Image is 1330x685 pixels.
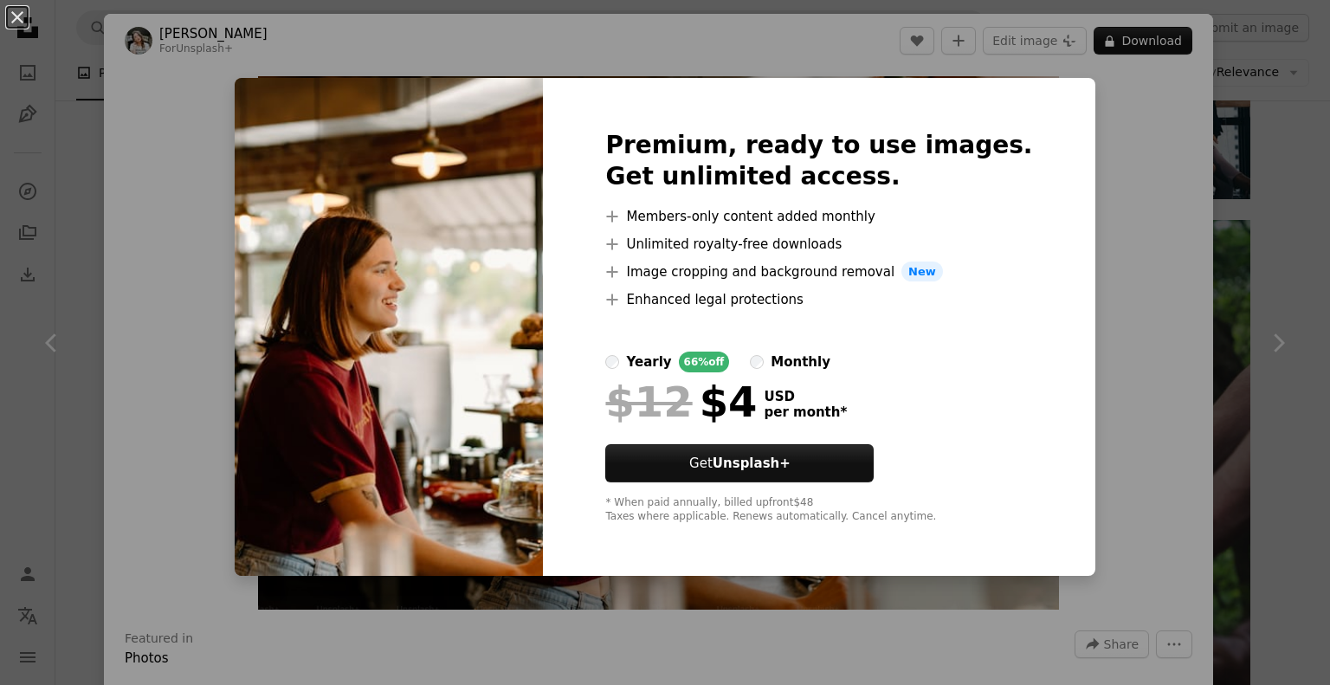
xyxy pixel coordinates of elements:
[750,355,764,369] input: monthly
[764,389,847,404] span: USD
[605,289,1032,310] li: Enhanced legal protections
[605,262,1032,282] li: Image cropping and background removal
[605,444,874,482] button: GetUnsplash+
[605,379,757,424] div: $4
[605,379,692,424] span: $12
[764,404,847,420] span: per month *
[626,352,671,372] div: yearly
[605,130,1032,192] h2: Premium, ready to use images. Get unlimited access.
[605,234,1032,255] li: Unlimited royalty-free downloads
[235,78,543,577] img: premium_photo-1663932464494-71bee85afe5b
[605,206,1032,227] li: Members-only content added monthly
[901,262,943,282] span: New
[713,456,791,471] strong: Unsplash+
[605,355,619,369] input: yearly66%off
[679,352,730,372] div: 66% off
[771,352,830,372] div: monthly
[605,496,1032,524] div: * When paid annually, billed upfront $48 Taxes where applicable. Renews automatically. Cancel any...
